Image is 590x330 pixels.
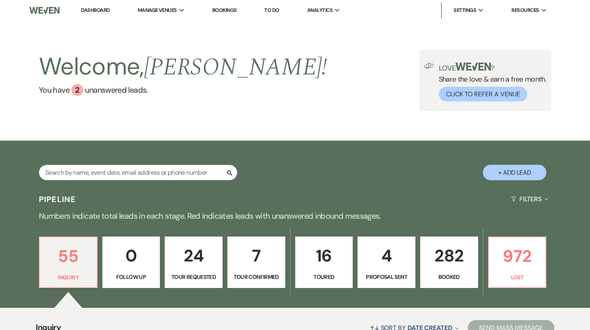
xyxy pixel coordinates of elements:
[108,242,155,269] p: 0
[454,6,476,14] span: Settings
[300,242,348,269] p: 16
[165,237,223,288] a: 24Tour Requested
[307,6,332,14] span: Analytics
[10,210,581,222] p: Numbers indicate total leads in each stage. Red indicates leads with unanswered inbound messages.
[71,84,83,96] div: 2
[170,242,217,269] p: 24
[455,63,491,71] img: weven-logo-green.svg
[264,7,279,13] a: To Do
[39,165,237,180] input: Search by name, event date, email address or phone number
[488,237,547,288] a: 972Lost
[138,6,177,14] span: Manage Venues
[363,273,410,281] p: Proposal Sent
[425,273,473,281] p: Booked
[170,273,217,281] p: Tour Requested
[439,63,547,72] p: Love ?
[420,237,478,288] a: 282Booked
[508,189,551,210] button: Filters
[39,194,76,205] h3: Pipeline
[39,50,327,84] h2: Welcome,
[357,237,415,288] a: 4Proposal Sent
[144,49,327,86] span: [PERSON_NAME] !
[300,273,348,281] p: Toured
[439,87,527,101] button: Click to Refer a Venue
[363,242,410,269] p: 4
[494,273,541,282] p: Lost
[39,84,327,96] a: You have 2 unanswered leads.
[425,242,473,269] p: 282
[81,7,110,14] a: Dashboard
[233,242,280,269] p: 7
[227,237,285,288] a: 7Tour Confirmed
[295,237,353,288] a: 16Toured
[511,6,539,14] span: Resources
[434,63,547,101] div: Share the love & earn a free month.
[108,273,155,281] p: Follow Up
[102,237,160,288] a: 0Follow Up
[483,165,546,180] button: + Add Lead
[233,273,280,281] p: Tour Confirmed
[212,7,237,13] a: Bookings
[29,2,59,19] img: Weven Logo
[44,243,92,269] p: 55
[424,63,434,69] img: loud-speaker-illustration.svg
[494,243,541,269] p: 972
[39,237,98,288] a: 55Inquiry
[44,273,92,282] p: Inquiry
